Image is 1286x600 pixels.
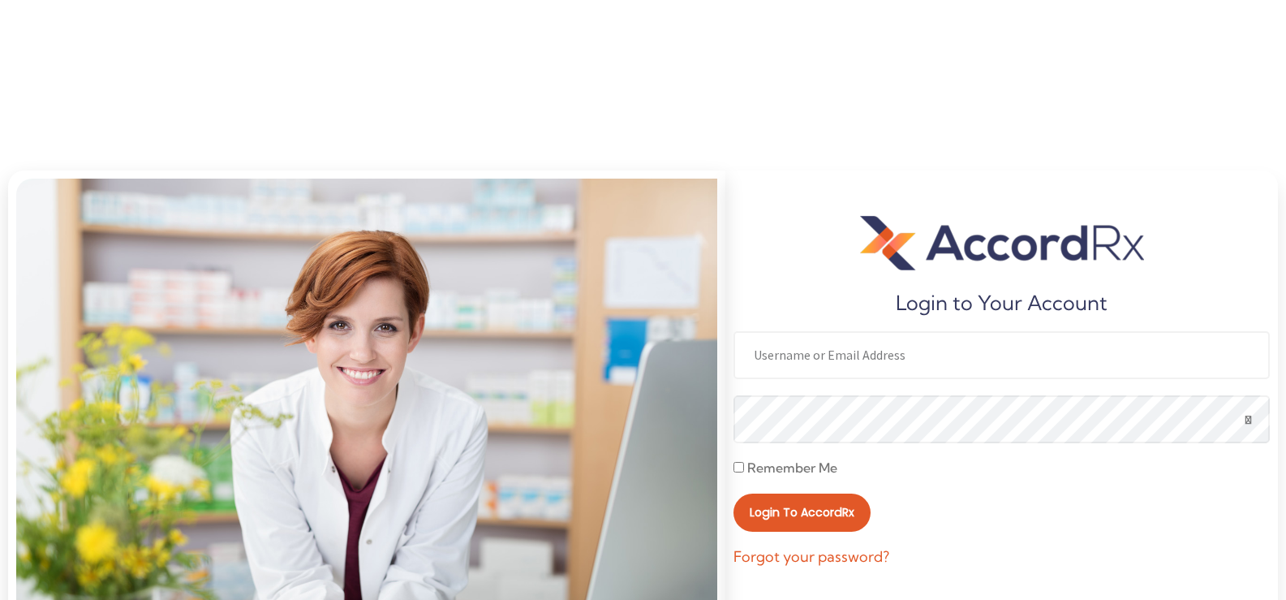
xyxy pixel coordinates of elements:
[896,291,1108,315] h5: Login to Your Account
[733,462,744,473] input: Remember Me
[747,460,837,476] span: Remember Me
[750,507,854,518] span: Login to AccordRx
[733,331,1270,379] input: Username or Email Address
[733,548,889,566] a: Forgot your password?
[1232,402,1267,437] button: Show password
[733,494,871,532] button: Login to AccordRx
